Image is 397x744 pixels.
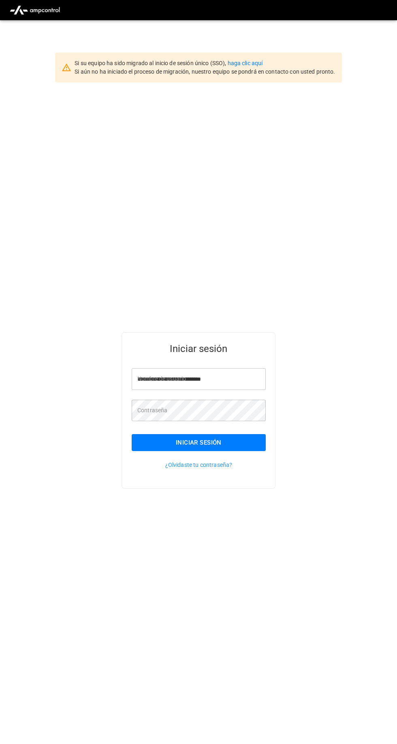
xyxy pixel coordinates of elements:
h5: Iniciar sesión [132,342,266,355]
button: Iniciar sesión [132,434,266,451]
img: ampcontrol.io logo [6,2,63,18]
p: ¿Olvidaste tu contraseña? [132,461,266,469]
a: haga clic aquí [228,60,263,66]
span: Si su equipo ha sido migrado al inicio de sesión único (SSO), [75,60,227,66]
span: Si aún no ha iniciado el proceso de migración, nuestro equipo se pondrá en contacto con usted pro... [75,68,335,75]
